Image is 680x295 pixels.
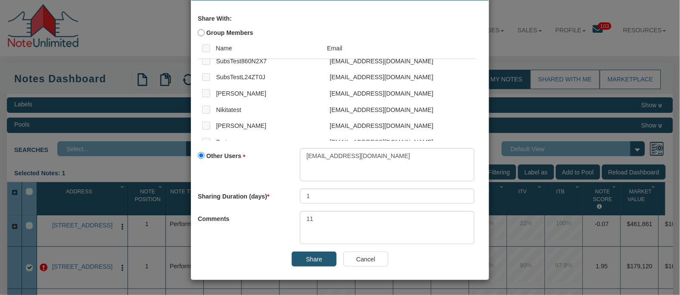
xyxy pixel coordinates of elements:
span: Group Members [206,29,253,36]
label: Comments [198,211,293,223]
td: [EMAIL_ADDRESS][DOMAIN_NAME] [326,132,482,149]
label: Share With: [198,14,293,23]
td: [EMAIL_ADDRESS][DOMAIN_NAME] [326,67,482,84]
input: Share [292,252,337,267]
td: Test [212,132,326,149]
td: [EMAIL_ADDRESS][DOMAIN_NAME] [326,99,482,116]
input: Group Members [198,29,205,36]
span: Other Users [206,152,241,159]
input: Other Users [198,152,205,159]
td: [PERSON_NAME] [212,84,326,100]
td: [EMAIL_ADDRESS][DOMAIN_NAME] [326,84,482,100]
td: Email [323,38,476,59]
td: SubsTest860N2X7 [212,51,326,67]
td: [EMAIL_ADDRESS][DOMAIN_NAME] [326,116,482,132]
td: Nikitatest [212,99,326,116]
td: [EMAIL_ADDRESS][DOMAIN_NAME] [326,51,482,67]
td: SubsTestL24ZT0J [212,67,326,84]
label: Sharing Duration (days) [198,189,293,201]
td: [PERSON_NAME] [212,116,326,132]
td: Name [212,38,323,59]
input: Cancel [343,252,388,267]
